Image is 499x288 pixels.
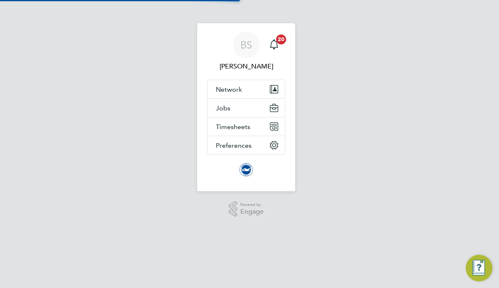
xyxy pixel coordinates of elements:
a: Powered byEngage [229,201,264,217]
span: Ben Smith [207,61,285,71]
button: Preferences [208,136,285,154]
span: Powered by [240,201,264,208]
span: Timesheets [216,123,250,131]
button: Jobs [208,99,285,117]
button: Engage Resource Center [466,255,492,281]
a: 20 [266,32,282,58]
img: brightonandhovealbion-logo-retina.png [240,163,253,176]
button: Timesheets [208,117,285,136]
span: Network [216,85,242,93]
a: BS[PERSON_NAME] [207,32,285,71]
span: Preferences [216,142,252,149]
button: Network [208,80,285,98]
span: Engage [240,208,264,215]
span: BS [240,39,252,50]
span: 20 [276,34,286,44]
span: Jobs [216,104,230,112]
a: Go to home page [207,163,285,176]
nav: Main navigation [197,23,295,191]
